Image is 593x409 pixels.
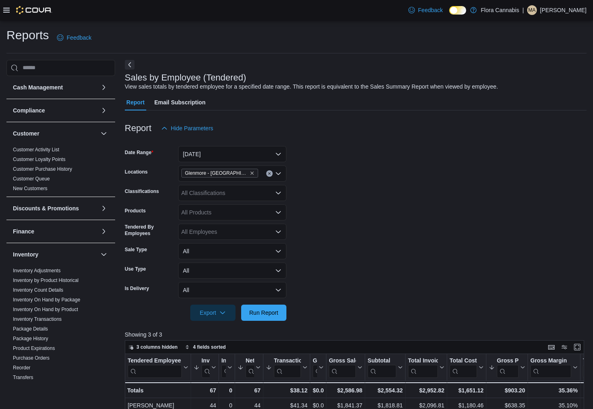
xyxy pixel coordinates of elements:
[559,342,569,352] button: Display options
[13,355,50,361] a: Purchase Orders
[275,229,282,235] button: Open list of options
[13,297,80,303] span: Inventory On Hand by Package
[178,263,286,279] button: All
[202,357,210,364] div: Invoices Sold
[450,357,484,377] button: Total Cost
[275,209,282,216] button: Open list of options
[13,204,97,212] button: Discounts & Promotions
[181,169,258,178] span: Glenmore - Kelowna - 450374
[329,357,362,377] button: Gross Sales
[13,204,79,212] h3: Discounts & Promotions
[99,106,109,115] button: Compliance
[13,227,34,235] h3: Finance
[527,5,537,15] div: Miguel Ambrosio
[13,156,65,163] span: Customer Loyalty Points
[13,287,63,293] a: Inventory Count Details
[274,357,301,377] div: Transaction Average
[13,106,97,114] button: Compliance
[266,386,307,395] div: $38.12
[99,250,109,259] button: Inventory
[125,331,589,339] p: Showing 3 of 3
[221,357,226,377] div: Invoices Ref
[13,375,33,380] a: Transfers
[274,357,301,364] div: Transaction Average
[221,386,232,395] div: 0
[313,357,317,364] div: Gift Cards
[13,365,30,371] a: Reorder
[368,357,396,364] div: Subtotal
[408,357,438,364] div: Total Invoiced
[13,166,72,172] a: Customer Purchase History
[530,357,578,377] button: Gross Margin
[125,224,175,237] label: Tendered By Employees
[125,188,159,195] label: Classifications
[195,305,231,321] span: Export
[13,227,97,235] button: Finance
[13,176,50,182] a: Customer Queue
[137,344,178,350] span: 3 columns hidden
[530,357,571,364] div: Gross Margin
[13,250,38,259] h3: Inventory
[408,357,438,377] div: Total Invoiced
[241,305,286,321] button: Run Report
[125,285,149,292] label: Is Delivery
[125,342,181,352] button: 3 columns hidden
[450,357,477,364] div: Total Cost
[13,345,55,351] a: Product Expirations
[178,243,286,259] button: All
[13,306,78,313] span: Inventory On Hand by Product
[13,277,79,284] span: Inventory by Product Historical
[522,5,524,15] p: |
[13,316,62,322] a: Inventory Transactions
[125,208,146,214] label: Products
[182,342,229,352] button: 4 fields sorted
[13,364,30,371] span: Reorder
[13,176,50,182] span: Customer Queue
[13,326,48,332] a: Package Details
[154,94,206,110] span: Email Subscription
[238,357,261,377] button: Net Sold
[99,227,109,236] button: Finance
[13,129,39,138] h3: Customer
[158,120,217,136] button: Hide Parameters
[125,169,148,175] label: Locations
[13,267,61,274] span: Inventory Adjustments
[408,386,444,395] div: $2,952.82
[13,355,50,361] span: Purchase Orders
[246,357,254,364] div: Net Sold
[125,60,135,70] button: Next
[13,336,48,341] a: Package History
[547,342,556,352] button: Keyboard shortcuts
[266,170,273,177] button: Clear input
[221,357,226,364] div: Invoices Ref
[221,357,232,377] button: Invoices Ref
[67,34,91,42] span: Feedback
[6,266,115,386] div: Inventory
[128,357,182,364] div: Tendered Employee
[13,287,63,293] span: Inventory Count Details
[125,246,147,253] label: Sale Type
[250,171,254,176] button: Remove Glenmore - Kelowna - 450374 from selection in this group
[171,124,213,132] span: Hide Parameters
[13,186,47,191] a: New Customers
[572,342,582,352] button: Enter fullscreen
[6,145,115,197] div: Customer
[125,266,146,272] label: Use Type
[530,386,578,395] div: 35.36%
[13,185,47,192] span: New Customers
[489,357,525,377] button: Gross Profit
[13,146,59,153] span: Customer Activity List
[329,386,362,395] div: $2,586.98
[497,357,519,377] div: Gross Profit
[202,357,210,377] div: Invoices Sold
[418,6,443,14] span: Feedback
[528,5,536,15] span: MA
[13,83,97,91] button: Cash Management
[128,357,182,377] div: Tendered Employee
[275,190,282,196] button: Open list of options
